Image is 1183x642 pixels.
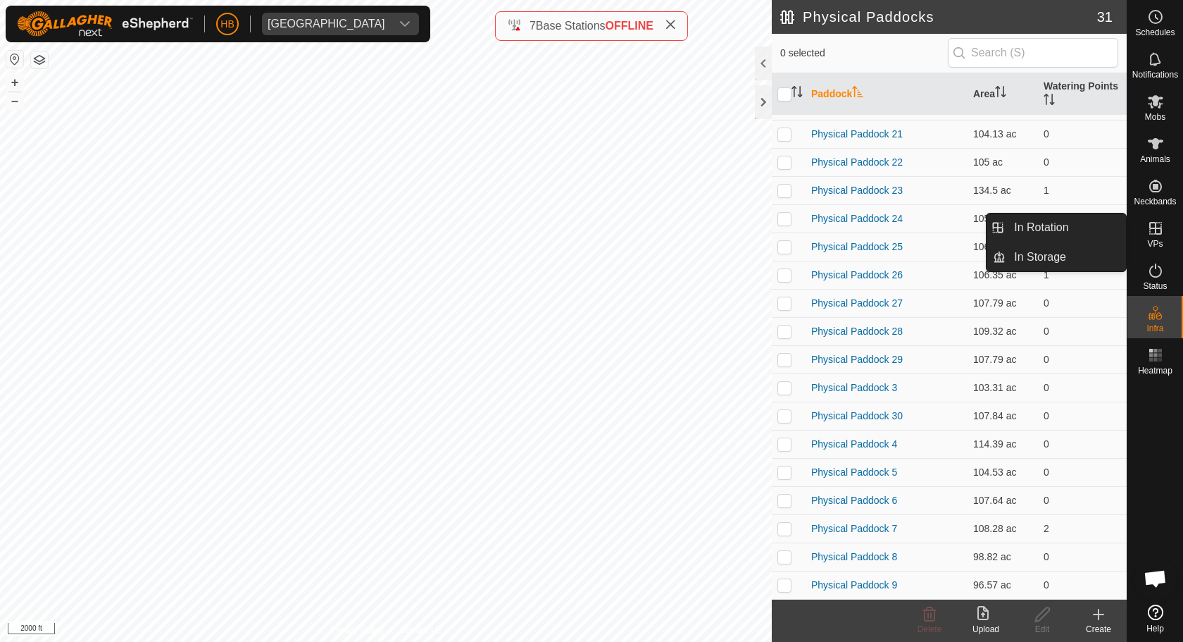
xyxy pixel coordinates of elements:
[995,88,1006,99] p-sorticon: Activate to sort
[1070,623,1127,636] div: Create
[968,402,1038,430] td: 107.84 ac
[811,438,897,450] a: Physical Paddock 4
[968,120,1038,148] td: 104.13 ac
[811,523,897,534] a: Physical Paddock 7
[1038,402,1127,430] td: 0
[811,185,903,196] a: Physical Paddock 23
[1038,317,1127,345] td: 0
[811,495,897,506] a: Physical Paddock 6
[968,148,1038,176] td: 105 ac
[811,410,903,421] a: Physical Paddock 30
[987,214,1126,242] li: In Rotation
[968,543,1038,571] td: 98.82 ac
[780,46,948,61] span: 0 selected
[968,176,1038,204] td: 134.5 ac
[1038,73,1127,116] th: Watering Points
[968,571,1038,599] td: 96.57 ac
[1132,70,1178,79] span: Notifications
[811,326,903,337] a: Physical Paddock 28
[948,38,1118,68] input: Search (S)
[262,13,391,35] span: Visnaga Ranch
[220,17,234,32] span: HB
[606,20,653,32] span: OFFLINE
[811,297,903,309] a: Physical Paddock 27
[811,551,897,562] a: Physical Paddock 8
[1038,204,1127,233] td: 0
[1014,623,1070,636] div: Edit
[1038,120,1127,148] td: 0
[1038,374,1127,402] td: 0
[1014,219,1068,236] span: In Rotation
[1038,289,1127,317] td: 0
[1146,324,1163,333] span: Infra
[1038,148,1127,176] td: 0
[1038,345,1127,374] td: 0
[530,20,536,32] span: 7
[1038,430,1127,458] td: 0
[1146,624,1164,633] span: Help
[1038,261,1127,289] td: 1
[6,74,23,91] button: +
[1038,543,1127,571] td: 0
[268,18,385,30] div: [GEOGRAPHIC_DATA]
[811,156,903,168] a: Physical Paddock 22
[968,233,1038,261] td: 106.33 ac
[1038,571,1127,599] td: 0
[391,13,419,35] div: dropdown trigger
[536,20,606,32] span: Base Stations
[1134,557,1177,600] div: Open chat
[811,354,903,365] a: Physical Paddock 29
[6,51,23,68] button: Reset Map
[811,579,897,591] a: Physical Paddock 9
[1038,176,1127,204] td: 1
[811,241,903,252] a: Physical Paddock 25
[968,317,1038,345] td: 109.32 ac
[1134,197,1176,206] span: Neckbands
[811,269,903,280] a: Physical Paddock 26
[1097,6,1113,27] span: 31
[987,243,1126,271] li: In Storage
[1143,282,1167,290] span: Status
[1006,243,1126,271] a: In Storage
[1006,214,1126,242] a: In Rotation
[918,624,942,634] span: Delete
[968,204,1038,233] td: 105.34 ac
[968,289,1038,317] td: 107.79 ac
[1138,366,1172,375] span: Heatmap
[968,374,1038,402] td: 103.31 ac
[1140,155,1170,163] span: Animals
[1147,240,1163,248] span: VPs
[6,92,23,109] button: –
[1145,113,1165,121] span: Mobs
[968,486,1038,514] td: 107.64 ac
[330,624,383,636] a: Privacy Policy
[1127,599,1183,638] a: Help
[968,345,1038,374] td: 107.79 ac
[1014,249,1066,266] span: In Storage
[968,261,1038,289] td: 106.35 ac
[1044,96,1055,107] p-sorticon: Activate to sort
[791,88,803,99] p-sorticon: Activate to sort
[811,128,903,140] a: Physical Paddock 21
[852,88,863,99] p-sorticon: Activate to sort
[17,11,193,37] img: Gallagher Logo
[811,467,897,478] a: Physical Paddock 5
[811,213,903,224] a: Physical Paddock 24
[968,458,1038,486] td: 104.53 ac
[1038,514,1127,543] td: 2
[968,430,1038,458] td: 114.39 ac
[968,514,1038,543] td: 108.28 ac
[806,73,968,116] th: Paddock
[1038,458,1127,486] td: 0
[31,51,48,68] button: Map Layers
[958,623,1014,636] div: Upload
[1038,486,1127,514] td: 0
[811,382,897,393] a: Physical Paddock 3
[1135,28,1175,37] span: Schedules
[780,8,1097,25] h2: Physical Paddocks
[400,624,442,636] a: Contact Us
[968,73,1038,116] th: Area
